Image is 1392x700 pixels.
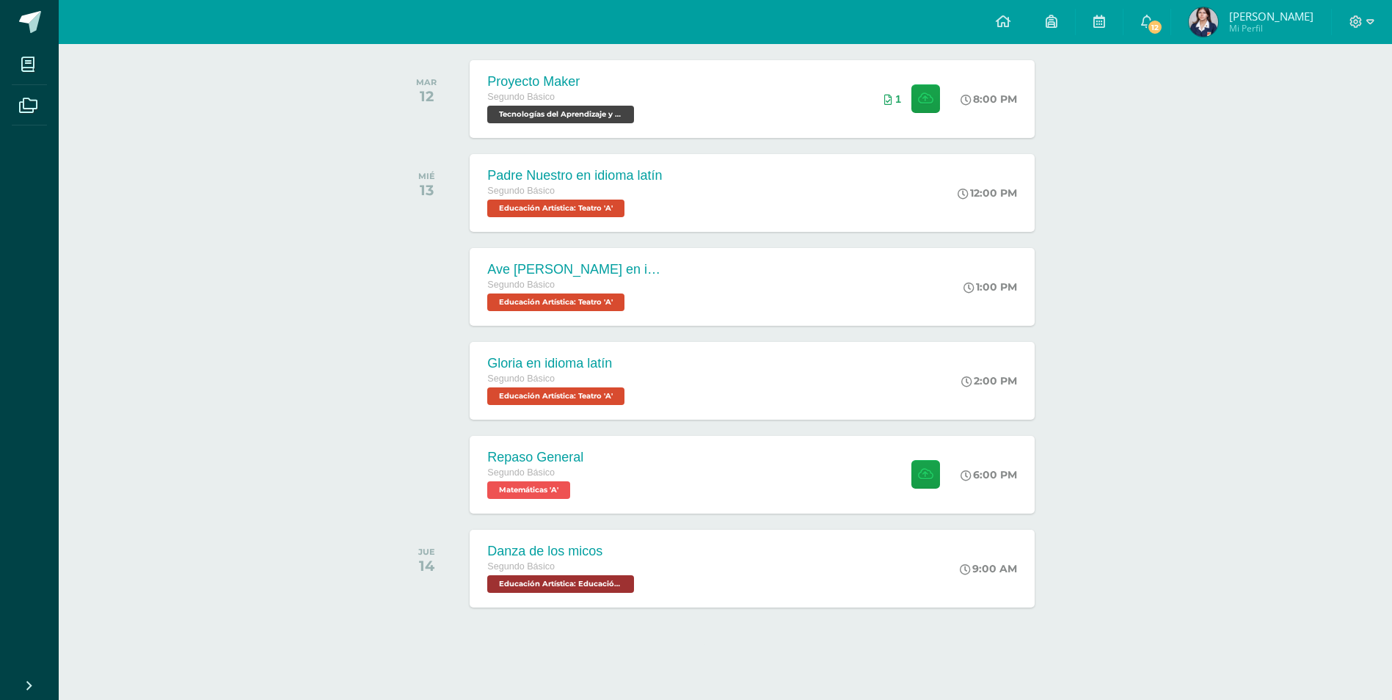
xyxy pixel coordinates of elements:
div: 14 [418,557,435,575]
div: Danza de los micos [487,544,638,559]
div: Ave [PERSON_NAME] en idioma latín. [487,262,663,277]
div: JUE [418,547,435,557]
span: 12 [1147,19,1163,35]
div: 8:00 PM [961,92,1017,106]
span: Mi Perfil [1229,22,1313,34]
div: 6:00 PM [961,468,1017,481]
span: Segundo Básico [487,561,555,572]
div: Padre Nuestro en idioma latín [487,168,662,183]
div: 2:00 PM [961,374,1017,387]
span: Educación Artística: Teatro 'A' [487,294,624,311]
span: Educación Artística: Teatro 'A' [487,200,624,217]
div: MAR [416,77,437,87]
div: 13 [418,181,435,199]
span: Segundo Básico [487,467,555,478]
span: Tecnologías del Aprendizaje y la Comunicación 'A' [487,106,634,123]
span: Segundo Básico [487,186,555,196]
span: Matemáticas 'A' [487,481,570,499]
span: Segundo Básico [487,373,555,384]
span: 1 [895,93,901,105]
div: Gloria en idioma latín [487,356,628,371]
span: Educación Artística: Teatro 'A' [487,387,624,405]
div: 12 [416,87,437,105]
div: Repaso General [487,450,583,465]
span: Educación Artística: Educación Musical 'A' [487,575,634,593]
div: Archivos entregados [884,93,901,105]
div: 12:00 PM [958,186,1017,200]
img: f17b8ca8f720e2b9777cddc4e5feb0ba.png [1189,7,1218,37]
div: MIÉ [418,171,435,181]
div: Proyecto Maker [487,74,638,90]
span: Segundo Básico [487,92,555,102]
span: Segundo Básico [487,280,555,290]
div: 9:00 AM [960,562,1017,575]
div: 1:00 PM [963,280,1017,294]
span: [PERSON_NAME] [1229,9,1313,23]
